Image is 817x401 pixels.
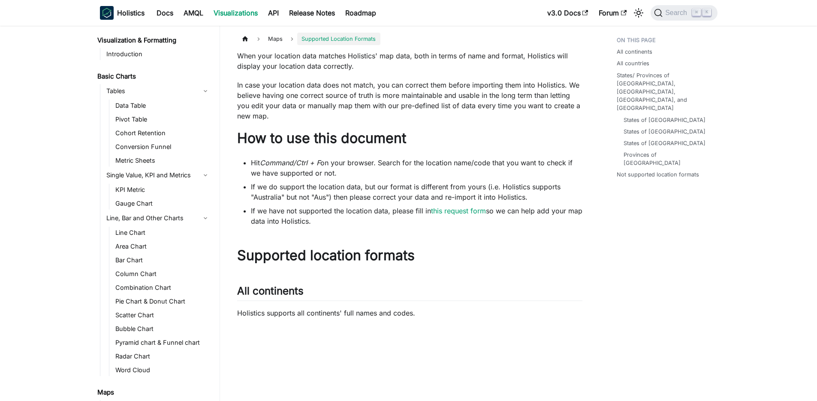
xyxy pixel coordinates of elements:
[624,116,705,124] a: States of [GEOGRAPHIC_DATA]
[113,240,212,252] a: Area Chart
[617,59,649,67] a: All countries
[251,158,582,178] li: Hit on your browser. Search for the location name/code that you want to check if we have supporte...
[237,33,253,45] a: Home page
[208,6,263,20] a: Visualizations
[100,6,145,20] a: HolisticsHolistics
[113,141,212,153] a: Conversion Funnel
[297,33,380,45] span: Supported Location Formats
[104,211,212,225] a: Line, Bar and Other Charts
[95,70,212,82] a: Basic Charts
[151,6,178,20] a: Docs
[113,100,212,112] a: Data Table
[431,207,486,215] a: this request form
[624,151,709,167] a: Provinces of [GEOGRAPHIC_DATA]
[178,6,208,20] a: AMQL
[113,127,212,139] a: Cohort Retention
[617,71,712,112] a: States/ Provinces of [GEOGRAPHIC_DATA], [GEOGRAPHIC_DATA], [GEOGRAPHIC_DATA], and [GEOGRAPHIC_DATA]
[95,34,212,46] a: Visualization & Formatting
[113,227,212,239] a: Line Chart
[113,364,212,376] a: Word Cloud
[624,139,705,147] a: States of [GEOGRAPHIC_DATA]
[340,6,381,20] a: Roadmap
[617,170,699,179] a: Not supported location formats
[702,9,711,16] kbd: K
[113,113,212,125] a: Pivot Table
[263,6,284,20] a: API
[594,6,632,20] a: Forum
[113,254,212,266] a: Bar Chart
[651,5,717,21] button: Search (Command+K)
[113,350,212,362] a: Radar Chart
[237,247,582,264] h1: Supported location formats
[104,48,212,60] a: Introduction
[117,8,145,18] b: Holistics
[237,33,582,45] nav: Breadcrumbs
[91,26,220,401] nav: Docs sidebar
[113,309,212,321] a: Scatter Chart
[95,386,212,398] a: Maps
[284,6,340,20] a: Release Notes
[692,9,701,16] kbd: ⌘
[264,33,287,45] span: Maps
[237,80,582,121] p: In case your location data does not match, you can correct them before importing them into Holist...
[113,268,212,280] a: Column Chart
[113,337,212,349] a: Pyramid chart & Funnel chart
[617,48,652,56] a: All continents
[624,128,705,136] a: States of [GEOGRAPHIC_DATA]
[251,182,582,202] li: If we do support the location data, but our format is different from yours (i.e. Holistics suppor...
[542,6,594,20] a: v3.0 Docs
[113,323,212,335] a: Bubble Chart
[237,130,582,147] h1: How to use this document
[251,206,582,226] li: If we have not supported the location data, please fill in so we can help add your map data into ...
[237,51,582,71] p: When your location data matches Holistics' map data, both in terms of name and format, Holistics ...
[237,308,582,318] p: Holistics supports all continents' full names and codes.
[663,9,692,17] span: Search
[104,168,212,182] a: Single Value, KPI and Metrics
[632,6,645,20] button: Switch between dark and light mode (currently light mode)
[260,158,320,167] em: Command/Ctrl + F
[237,285,582,301] h2: All continents
[113,295,212,307] a: Pie Chart & Donut Chart
[113,197,212,210] a: Gauge Chart
[113,155,212,167] a: Metric Sheets
[100,6,114,20] img: Holistics
[113,184,212,196] a: KPI Metric
[113,282,212,294] a: Combination Chart
[104,84,212,98] a: Tables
